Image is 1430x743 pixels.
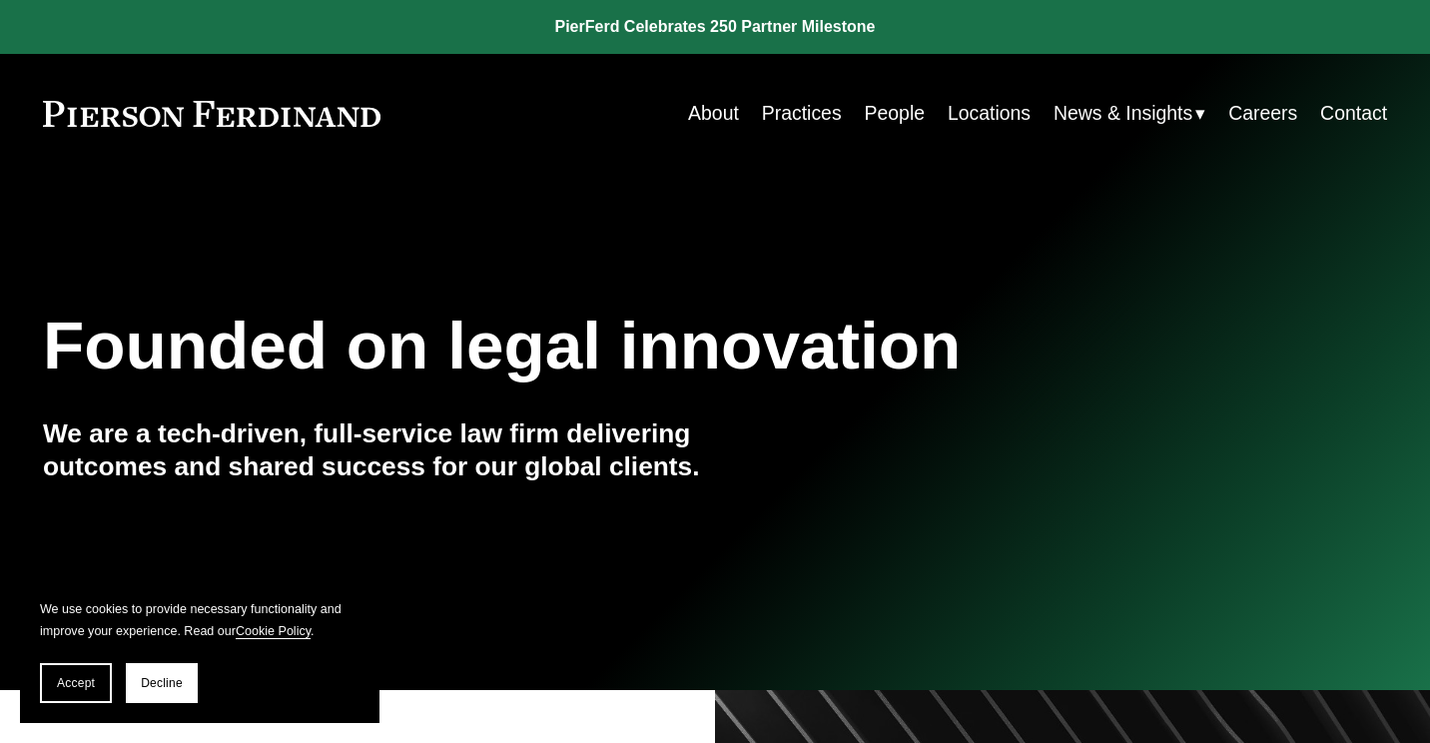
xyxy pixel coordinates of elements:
[126,663,198,703] button: Decline
[865,94,925,133] a: People
[57,676,95,690] span: Accept
[1054,94,1205,133] a: folder dropdown
[688,94,739,133] a: About
[762,94,842,133] a: Practices
[43,307,1163,383] h1: Founded on legal innovation
[40,598,359,643] p: We use cookies to provide necessary functionality and improve your experience. Read our .
[236,624,311,638] a: Cookie Policy
[1320,94,1387,133] a: Contact
[948,94,1031,133] a: Locations
[1054,96,1192,131] span: News & Insights
[40,663,112,703] button: Accept
[43,417,715,484] h4: We are a tech-driven, full-service law firm delivering outcomes and shared success for our global...
[1228,94,1297,133] a: Careers
[20,578,379,723] section: Cookie banner
[141,676,183,690] span: Decline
